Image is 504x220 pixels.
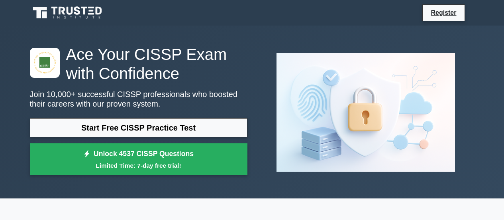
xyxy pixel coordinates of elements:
[30,143,247,175] a: Unlock 4537 CISSP QuestionsLimited Time: 7-day free trial!
[30,89,247,109] p: Join 10,000+ successful CISSP professionals who boosted their careers with our proven system.
[270,46,461,178] img: CISSP Preview
[426,8,461,18] a: Register
[30,118,247,137] a: Start Free CISSP Practice Test
[40,161,237,170] small: Limited Time: 7-day free trial!
[30,45,247,83] h1: Ace Your CISSP Exam with Confidence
